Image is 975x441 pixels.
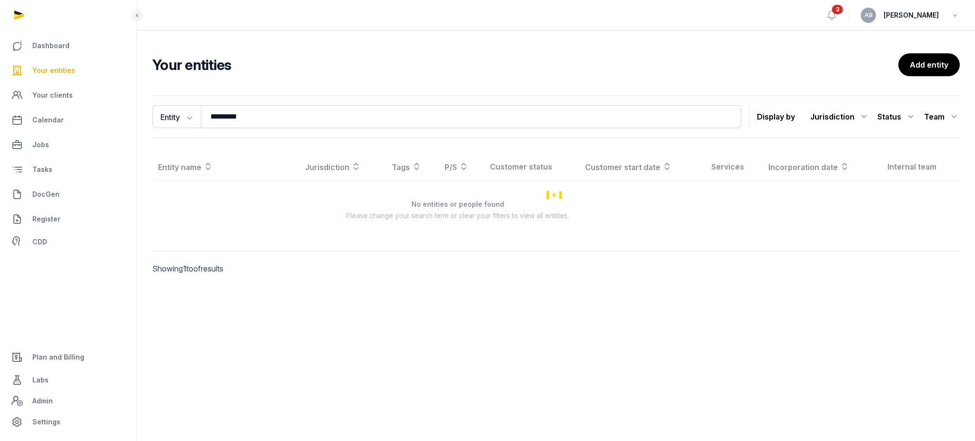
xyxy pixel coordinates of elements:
div: Status [877,109,916,124]
a: Your clients [8,84,129,107]
span: CDD [32,236,47,248]
div: Jurisdiction [810,109,870,124]
span: Register [32,213,60,225]
a: Calendar [8,109,129,131]
a: Your entities [8,59,129,82]
a: Jobs [8,133,129,156]
span: Jobs [32,139,49,150]
span: Dashboard [32,40,70,51]
span: Labs [32,374,49,386]
button: Entity [152,105,201,128]
div: Team [924,109,960,124]
button: AB [861,8,876,23]
a: Labs [8,369,129,391]
a: DocGen [8,183,129,206]
a: Tasks [8,158,129,181]
a: CDD [8,232,129,251]
h2: Your entities [152,56,898,73]
span: Calendar [32,114,64,126]
span: Your clients [32,90,73,101]
div: Loading [152,153,960,236]
p: Showing to of results [152,251,343,286]
span: DocGen [32,189,60,200]
a: Settings [8,411,129,433]
span: Settings [32,416,60,428]
span: 1 [183,264,186,273]
a: Dashboard [8,34,129,57]
a: Admin [8,391,129,411]
a: Plan and Billing [8,346,129,369]
span: Your entities [32,65,75,76]
span: Tasks [32,164,52,175]
a: Register [8,208,129,231]
a: Add entity [898,53,960,76]
span: [PERSON_NAME] [884,10,939,21]
span: AB [865,12,873,18]
span: Admin [32,395,53,407]
span: 3 [832,5,843,14]
p: Display by [757,109,795,124]
span: Plan and Billing [32,351,84,363]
